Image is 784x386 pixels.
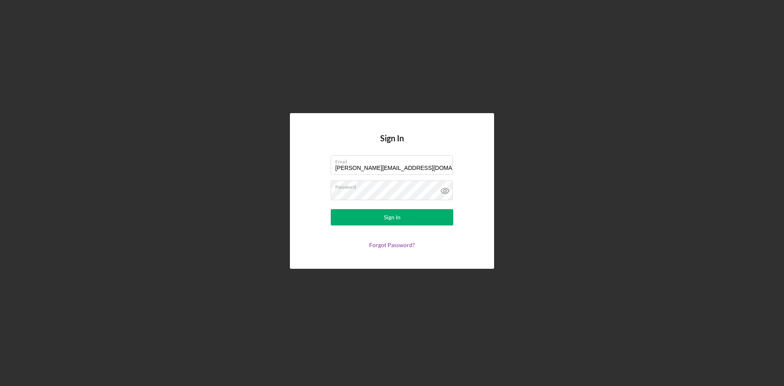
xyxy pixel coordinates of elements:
[369,241,415,248] a: Forgot Password?
[331,209,453,225] button: Sign In
[380,134,404,155] h4: Sign In
[335,181,453,190] label: Password
[335,156,453,165] label: Email
[384,209,401,225] div: Sign In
